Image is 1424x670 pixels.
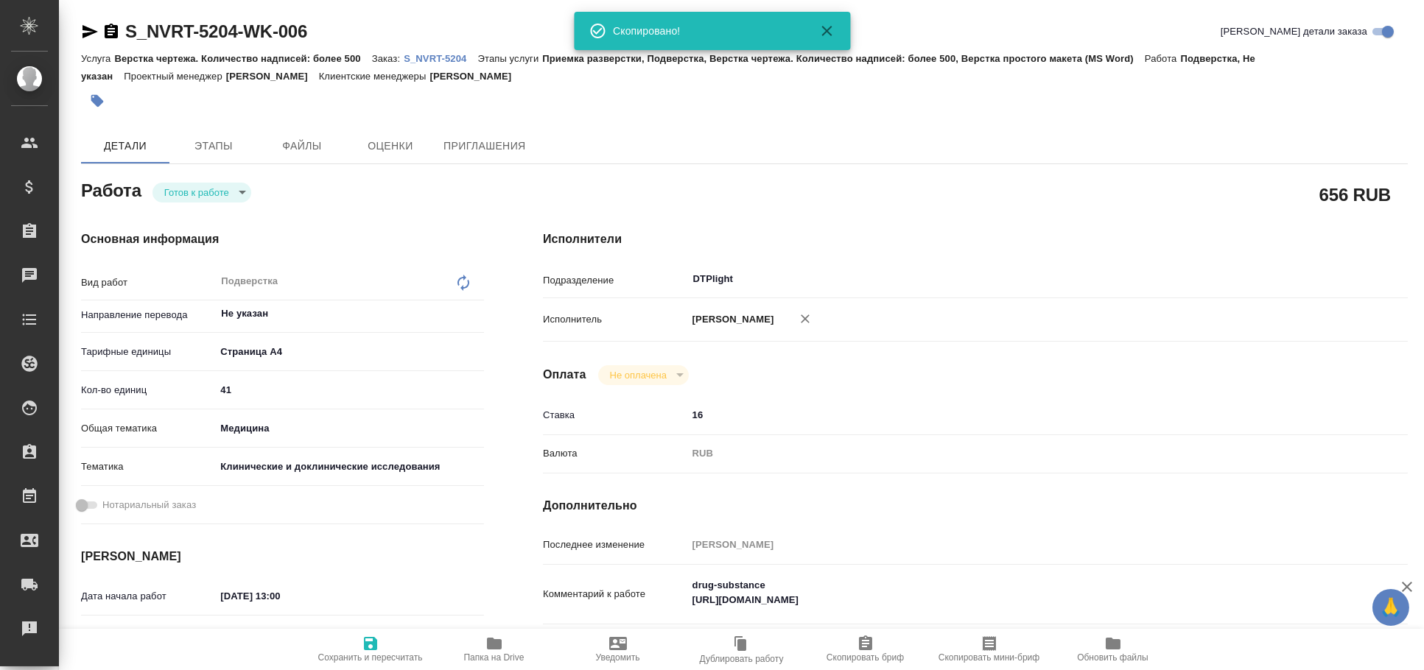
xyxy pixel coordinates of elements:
button: Папка на Drive [432,629,556,670]
input: Пустое поле [687,534,1336,555]
span: Уведомить [596,652,640,663]
button: Скопировать ссылку [102,23,120,40]
p: Комментарий к работе [543,587,687,602]
p: Заказ: [372,53,404,64]
button: Сохранить и пересчитать [309,629,432,670]
input: ✎ Введи что-нибудь [687,404,1336,426]
p: Последнее изменение [543,537,687,552]
a: S_NVRT-5204-WK-006 [125,21,307,41]
span: Папка на Drive [464,652,525,663]
span: Дублировать работу [700,654,784,664]
span: Скопировать мини-бриф [939,652,1039,663]
p: Этапы услуги [478,53,543,64]
p: Вид работ [81,275,215,290]
span: [PERSON_NAME] детали заказа [1221,24,1367,39]
button: Не оплачена [606,369,671,381]
p: Подразделение [543,273,687,288]
p: Приемка разверстки, Подверстка, Верстка чертежа. Количество надписей: более 500, Верстка простого... [542,53,1145,64]
span: Сохранить и пересчитать [318,652,423,663]
p: Услуга [81,53,114,64]
div: Страница А4 [215,339,484,364]
button: Удалить исполнителя [789,303,821,335]
span: Приглашения [443,137,526,155]
h2: Работа [81,176,141,202]
span: Обновить файлы [1077,652,1148,663]
p: Направление перевода [81,308,215,322]
span: Скопировать бриф [827,652,904,663]
button: Закрыть [809,22,844,40]
button: Скопировать мини-бриф [927,629,1051,670]
input: Пустое поле [215,627,344,649]
button: Скопировать бриф [804,629,927,670]
div: Готов к работе [598,365,689,385]
p: [PERSON_NAME] [429,71,522,82]
p: Работа [1145,53,1181,64]
div: Скопировано! [613,24,797,38]
button: Дублировать работу [680,629,804,670]
p: Ставка [543,408,687,423]
span: Детали [90,137,161,155]
p: Верстка чертежа. Количество надписей: более 500 [114,53,371,64]
div: Медицина [215,416,484,441]
button: Добавить тэг [81,85,113,117]
button: Уведомить [556,629,680,670]
p: [PERSON_NAME] [226,71,319,82]
span: 🙏 [1378,592,1403,623]
p: Исполнитель [543,312,687,327]
p: [PERSON_NAME] [687,312,774,327]
button: Open [476,312,479,315]
div: RUB [687,441,1336,466]
p: Валюта [543,446,687,461]
button: Open [1327,278,1330,281]
textarea: drug-substance [URL][DOMAIN_NAME] [687,573,1336,613]
h4: Исполнители [543,230,1408,248]
p: Клиентские менеджеры [319,71,430,82]
button: Скопировать ссылку для ЯМессенджера [81,23,99,40]
button: Готов к работе [160,186,234,199]
div: Клинические и доклинические исследования [215,454,484,479]
p: Тематика [81,459,215,474]
p: S_NVRT-5204 [404,53,477,64]
h2: 656 RUB [1319,182,1391,207]
span: Файлы [267,137,337,155]
h4: Основная информация [81,230,484,248]
h4: Оплата [543,366,586,384]
button: 🙏 [1372,589,1409,626]
button: Обновить файлы [1051,629,1175,670]
p: Общая тематика [81,421,215,436]
input: ✎ Введи что-нибудь [215,585,344,607]
h4: Дополнительно [543,497,1408,515]
p: Проектный менеджер [124,71,225,82]
div: Готов к работе [152,183,251,202]
span: Нотариальный заказ [102,498,196,512]
p: Кол-во единиц [81,383,215,398]
p: Дата начала работ [81,589,215,604]
a: S_NVRT-5204 [404,52,477,64]
span: Этапы [178,137,249,155]
p: Тарифные единицы [81,345,215,359]
span: Оценки [355,137,426,155]
input: ✎ Введи что-нибудь [215,379,484,401]
h4: [PERSON_NAME] [81,548,484,565]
